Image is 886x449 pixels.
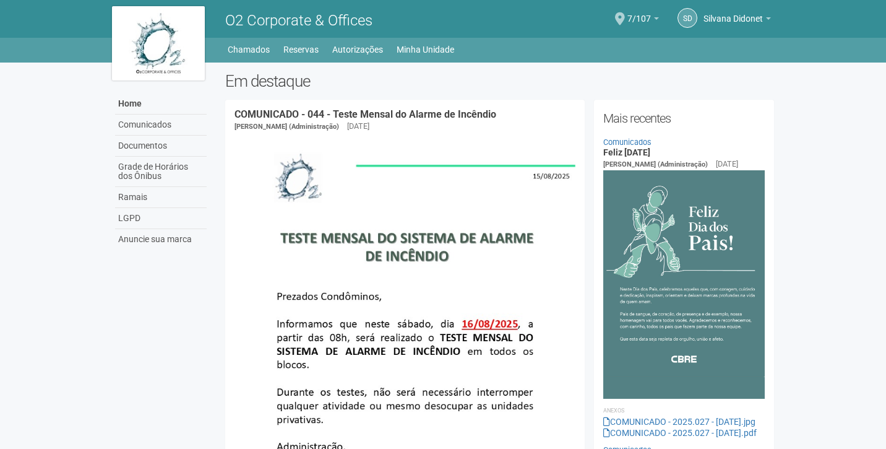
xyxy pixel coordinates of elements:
a: Feliz [DATE] [603,147,650,157]
span: Silvana Didonet [703,2,763,24]
a: Reservas [283,41,319,58]
a: COMUNICADO - 2025.027 - [DATE].pdf [603,428,757,438]
a: Ramais [115,187,207,208]
a: Silvana Didonet [703,15,771,25]
a: Chamados [228,41,270,58]
span: [PERSON_NAME] (Administração) [234,123,339,131]
img: logo.jpg [112,6,205,81]
a: Anuncie sua marca [115,229,207,250]
h2: Em destaque [225,72,774,90]
h2: Mais recentes [603,109,765,128]
a: Autorizações [332,41,383,58]
a: COMUNICADO - 044 - Teste Mensal do Alarme de Incêndio [234,108,496,120]
a: Grade de Horários dos Ônibus [115,157,207,187]
a: LGPD [115,208,207,229]
div: [DATE] [716,159,738,170]
li: Anexos [603,405,765,416]
a: Documentos [115,136,207,157]
div: [DATE] [347,121,369,132]
a: Home [115,94,207,115]
span: O2 Corporate & Offices [225,12,372,29]
a: Comunicados [603,137,652,147]
img: COMUNICADO%20-%202025.027%20-%20Dia%20dos%20Pais.jpg [603,170,765,399]
a: SD [677,8,697,28]
a: COMUNICADO - 2025.027 - [DATE].jpg [603,417,755,427]
span: [PERSON_NAME] (Administração) [603,160,708,168]
a: Comunicados [115,115,207,136]
a: 7/107 [627,15,659,25]
a: Minha Unidade [397,41,454,58]
span: 7/107 [627,2,651,24]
